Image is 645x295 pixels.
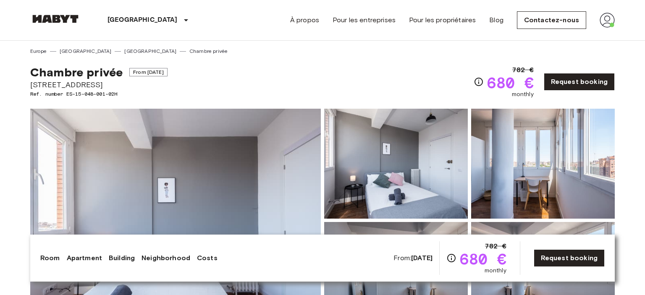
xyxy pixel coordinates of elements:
a: Neighborhood [142,253,190,263]
span: 680 € [487,75,534,90]
a: Costs [197,253,218,263]
svg: Check cost overview for full price breakdown. Please note that discounts apply to new joiners onl... [474,77,484,87]
a: Request booking [534,249,605,267]
img: Picture of unit ES-15-048-001-02H [324,109,468,219]
a: Pour les entreprises [333,15,396,25]
a: Chambre privée [189,47,228,55]
span: From [DATE] [129,68,168,76]
span: 680 € [460,251,506,266]
span: Chambre privée [30,65,123,79]
a: Contactez-nous [517,11,586,29]
a: Apartment [67,253,102,263]
a: Building [109,253,135,263]
img: Picture of unit ES-15-048-001-02H [471,109,615,219]
img: Habyt [30,15,81,23]
span: From: [393,253,433,263]
span: 782 € [512,65,534,75]
span: [STREET_ADDRESS] [30,79,168,90]
span: 782 € [485,241,506,251]
span: monthly [485,266,506,275]
img: avatar [600,13,615,28]
svg: Check cost overview for full price breakdown. Please note that discounts apply to new joiners onl... [446,253,456,263]
span: Ref. number ES-15-048-001-02H [30,90,168,98]
span: monthly [512,90,534,99]
a: Europe [30,47,47,55]
a: [GEOGRAPHIC_DATA] [124,47,176,55]
a: Pour les propriétaires [409,15,476,25]
a: Request booking [544,73,615,91]
a: Room [40,253,60,263]
b: [DATE] [411,254,433,262]
a: Blog [489,15,503,25]
p: [GEOGRAPHIC_DATA] [107,15,178,25]
a: À propos [290,15,319,25]
a: [GEOGRAPHIC_DATA] [60,47,112,55]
